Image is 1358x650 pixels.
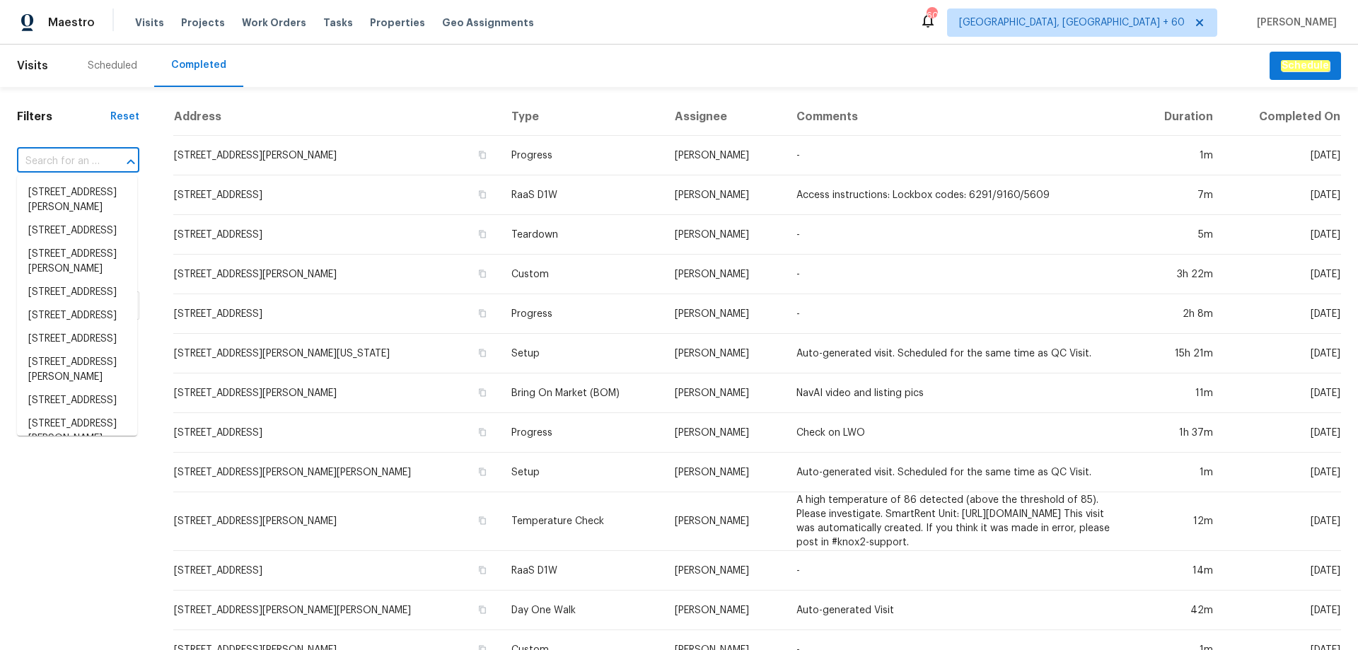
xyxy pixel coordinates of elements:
td: [STREET_ADDRESS][PERSON_NAME] [173,492,500,551]
td: Custom [500,255,663,294]
button: Copy Address [476,603,489,616]
td: RaaS D1W [500,175,663,215]
li: [STREET_ADDRESS] [17,219,137,243]
td: - [785,255,1135,294]
div: Completed [171,58,226,72]
button: Copy Address [476,347,489,359]
li: [STREET_ADDRESS][PERSON_NAME] [17,243,137,281]
td: [PERSON_NAME] [663,294,784,334]
li: [STREET_ADDRESS][PERSON_NAME] [17,181,137,219]
td: [STREET_ADDRESS] [173,551,500,591]
td: [PERSON_NAME] [663,215,784,255]
td: [STREET_ADDRESS][PERSON_NAME] [173,136,500,175]
td: Check on LWO [785,413,1135,453]
td: [DATE] [1224,492,1341,551]
td: Auto-generated visit. Scheduled for the same time as QC Visit. [785,334,1135,373]
td: - [785,294,1135,334]
span: [GEOGRAPHIC_DATA], [GEOGRAPHIC_DATA] + 60 [959,16,1185,30]
td: Progress [500,413,663,453]
th: Completed On [1224,98,1341,136]
button: Copy Address [476,386,489,399]
td: - [785,215,1135,255]
td: [PERSON_NAME] [663,591,784,630]
td: [STREET_ADDRESS] [173,413,500,453]
button: Copy Address [476,228,489,240]
button: Copy Address [476,188,489,201]
td: - [785,551,1135,591]
th: Address [173,98,500,136]
td: [STREET_ADDRESS][PERSON_NAME][US_STATE] [173,334,500,373]
th: Assignee [663,98,784,136]
span: Projects [181,16,225,30]
td: Auto-generated Visit [785,591,1135,630]
td: Bring On Market (BOM) [500,373,663,413]
th: Comments [785,98,1135,136]
td: [PERSON_NAME] [663,334,784,373]
span: Geo Assignments [442,16,534,30]
td: [DATE] [1224,215,1341,255]
td: 15h 21m [1135,334,1224,373]
div: 602 [927,8,936,23]
li: [STREET_ADDRESS][PERSON_NAME] [17,351,137,389]
td: - [785,136,1135,175]
td: [DATE] [1224,294,1341,334]
td: 1m [1135,136,1224,175]
button: Copy Address [476,307,489,320]
td: A high temperature of 86 detected (above the threshold of 85). Please investigate. SmartRent Unit... [785,492,1135,551]
td: 5m [1135,215,1224,255]
td: 11m [1135,373,1224,413]
span: Maestro [48,16,95,30]
td: [PERSON_NAME] [663,413,784,453]
th: Type [500,98,663,136]
td: [STREET_ADDRESS][PERSON_NAME][PERSON_NAME] [173,453,500,492]
td: Progress [500,294,663,334]
td: Access instructions: Lockbox codes: 6291/9160/5609 [785,175,1135,215]
td: Setup [500,453,663,492]
td: [DATE] [1224,136,1341,175]
td: [DATE] [1224,255,1341,294]
button: Schedule [1270,52,1341,81]
span: [PERSON_NAME] [1251,16,1337,30]
td: [STREET_ADDRESS][PERSON_NAME][PERSON_NAME] [173,591,500,630]
td: Teardown [500,215,663,255]
button: Copy Address [476,267,489,280]
li: [STREET_ADDRESS][PERSON_NAME] [17,412,137,451]
td: Auto-generated visit. Scheduled for the same time as QC Visit. [785,453,1135,492]
td: 2h 8m [1135,294,1224,334]
div: Scheduled [88,59,137,73]
button: Copy Address [476,426,489,439]
li: [STREET_ADDRESS] [17,304,137,327]
li: [STREET_ADDRESS] [17,389,137,412]
li: [STREET_ADDRESS] [17,281,137,304]
td: [DATE] [1224,334,1341,373]
td: RaaS D1W [500,551,663,591]
div: Reset [110,110,139,124]
em: Schedule [1281,60,1330,71]
span: Visits [135,16,164,30]
span: Work Orders [242,16,306,30]
span: Tasks [323,18,353,28]
td: [PERSON_NAME] [663,175,784,215]
span: Properties [370,16,425,30]
td: [PERSON_NAME] [663,255,784,294]
td: [DATE] [1224,373,1341,413]
td: [STREET_ADDRESS][PERSON_NAME] [173,373,500,413]
td: [DATE] [1224,453,1341,492]
button: Copy Address [476,465,489,478]
td: 12m [1135,492,1224,551]
td: [STREET_ADDRESS][PERSON_NAME] [173,255,500,294]
td: [DATE] [1224,591,1341,630]
td: Temperature Check [500,492,663,551]
button: Copy Address [476,514,489,527]
td: [STREET_ADDRESS] [173,215,500,255]
td: NavAI video and listing pics [785,373,1135,413]
td: 14m [1135,551,1224,591]
td: [STREET_ADDRESS] [173,294,500,334]
td: [PERSON_NAME] [663,136,784,175]
td: [PERSON_NAME] [663,373,784,413]
td: [STREET_ADDRESS] [173,175,500,215]
input: Search for an address... [17,151,100,173]
h1: Filters [17,110,110,124]
td: [DATE] [1224,175,1341,215]
li: [STREET_ADDRESS] [17,327,137,351]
